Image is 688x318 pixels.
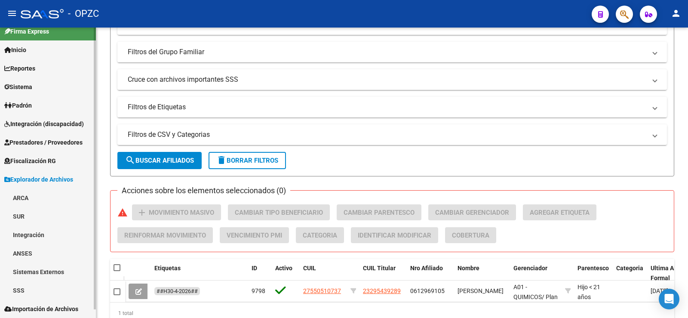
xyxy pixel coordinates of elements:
[216,155,227,165] mat-icon: delete
[4,82,32,92] span: Sistema
[132,204,221,220] button: Movimiento Masivo
[359,259,407,287] datatable-header-cell: CUIL Titular
[117,207,128,218] mat-icon: warning
[4,138,83,147] span: Prestadores / Proveedores
[252,287,265,294] span: 9798
[574,259,613,287] datatable-header-cell: Parentesco
[4,101,32,110] span: Padrón
[227,232,282,239] span: Vencimiento PMI
[659,289,679,309] div: Open Intercom Messenger
[252,265,257,272] span: ID
[128,102,646,112] mat-panel-title: Filtros de Etiquetas
[117,97,667,117] mat-expansion-panel-header: Filtros de Etiquetas
[351,227,438,243] button: Identificar Modificar
[303,287,341,294] span: 27550510737
[363,265,396,272] span: CUIL Titular
[435,209,509,216] span: Cambiar Gerenciador
[128,47,646,57] mat-panel-title: Filtros del Grupo Familiar
[248,259,272,287] datatable-header-cell: ID
[671,8,681,19] mat-icon: person
[7,8,17,19] mat-icon: menu
[4,119,84,129] span: Integración (discapacidad)
[228,204,330,220] button: Cambiar Tipo Beneficiario
[117,69,667,90] mat-expansion-panel-header: Cruce con archivos importantes SSS
[337,204,421,220] button: Cambiar Parentesco
[458,265,479,272] span: Nombre
[410,265,443,272] span: Nro Afiliado
[523,204,596,220] button: Agregar Etiqueta
[154,265,181,272] span: Etiquetas
[651,286,687,296] div: [DATE]
[151,259,248,287] datatable-header-cell: Etiquetas
[137,207,147,218] mat-icon: add
[452,232,489,239] span: Cobertura
[117,227,213,243] button: Reinformar Movimiento
[4,156,56,166] span: Fiscalización RG
[530,209,590,216] span: Agregar Etiqueta
[510,259,562,287] datatable-header-cell: Gerenciador
[303,265,316,272] span: CUIL
[651,265,681,281] span: Ultima Alta Formal
[4,27,49,36] span: Firma Express
[149,209,214,216] span: Movimiento Masivo
[428,204,516,220] button: Cambiar Gerenciador
[344,209,415,216] span: Cambiar Parentesco
[235,209,323,216] span: Cambiar Tipo Beneficiario
[363,287,401,294] span: 23295439289
[124,232,206,239] span: Reinformar Movimiento
[454,259,510,287] datatable-header-cell: Nombre
[125,157,194,164] span: Buscar Afiliados
[128,75,646,84] mat-panel-title: Cruce con archivos importantes SSS
[613,259,647,287] datatable-header-cell: Categoria
[117,185,290,197] h3: Acciones sobre los elementos seleccionados (0)
[216,157,278,164] span: Borrar Filtros
[4,175,73,184] span: Explorador de Archivos
[117,124,667,145] mat-expansion-panel-header: Filtros de CSV y Categorias
[577,265,609,272] span: Parentesco
[458,287,504,294] span: [PERSON_NAME]
[4,45,26,55] span: Inicio
[4,304,78,314] span: Importación de Archivos
[68,4,99,23] span: - OPZC
[209,152,286,169] button: Borrar Filtros
[616,265,643,272] span: Categoria
[300,259,347,287] datatable-header-cell: CUIL
[125,155,135,165] mat-icon: search
[220,227,289,243] button: Vencimiento PMI
[513,284,542,300] span: A01 - QUIMICOS
[117,152,202,169] button: Buscar Afiliados
[577,284,600,300] span: Hijo < 21 años
[358,232,431,239] span: Identificar Modificar
[4,64,35,73] span: Reportes
[410,287,445,294] span: 0612969105
[157,288,198,294] span: ##H30-4-2026##
[407,259,454,287] datatable-header-cell: Nro Afiliado
[445,227,496,243] button: Cobertura
[296,227,344,243] button: Categoria
[513,265,547,272] span: Gerenciador
[303,232,337,239] span: Categoria
[275,265,292,272] span: Activo
[272,259,300,287] datatable-header-cell: Activo
[117,42,667,62] mat-expansion-panel-header: Filtros del Grupo Familiar
[128,130,646,139] mat-panel-title: Filtros de CSV y Categorias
